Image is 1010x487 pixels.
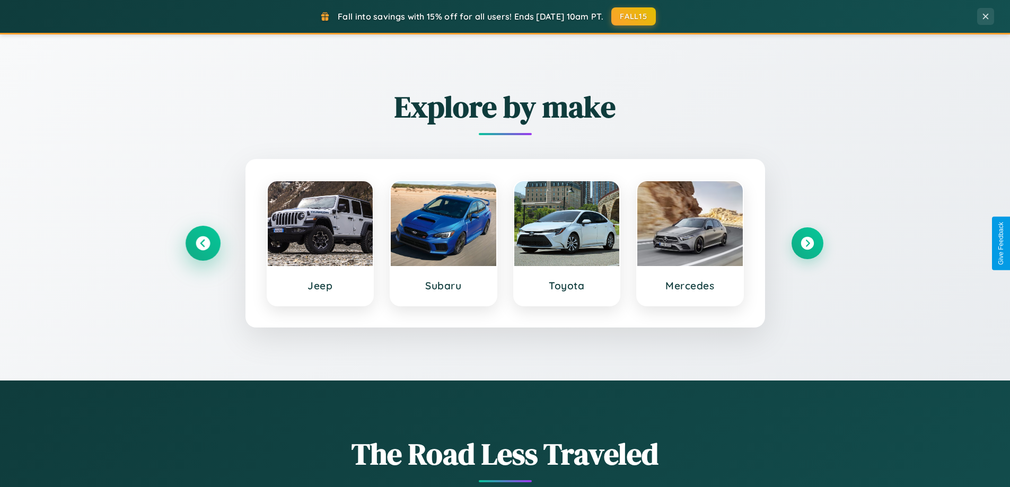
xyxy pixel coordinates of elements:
h3: Subaru [401,279,486,292]
h1: The Road Less Traveled [187,433,823,474]
h3: Toyota [525,279,609,292]
span: Fall into savings with 15% off for all users! Ends [DATE] 10am PT. [338,11,603,22]
h3: Mercedes [648,279,732,292]
div: Give Feedback [997,222,1005,265]
h2: Explore by make [187,86,823,127]
h3: Jeep [278,279,363,292]
button: FALL15 [611,7,656,25]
